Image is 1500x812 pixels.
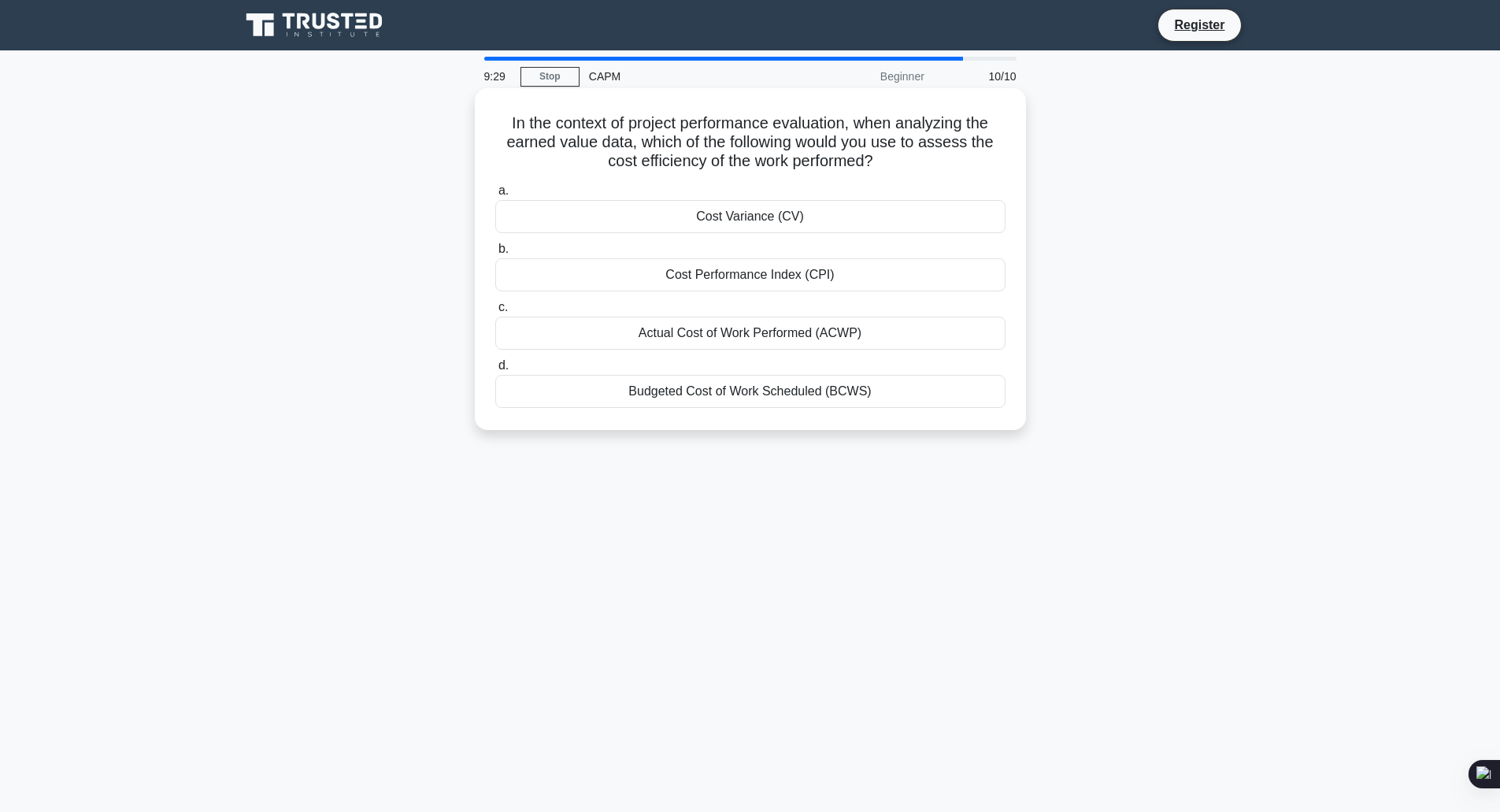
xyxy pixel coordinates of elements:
div: Budgeted Cost of Work Scheduled (BCWS) [495,375,1006,408]
h5: In the context of project performance evaluation, when analyzing the earned value data, which of ... [494,113,1007,172]
div: Actual Cost of Work Performed (ACWP) [495,317,1006,350]
div: Cost Variance (CV) [495,200,1006,233]
div: Beginner [796,61,934,92]
div: 9:29 [475,61,520,92]
div: Cost Performance Index (CPI) [495,258,1006,291]
span: c. [498,300,508,313]
div: 10/10 [934,61,1026,92]
a: Stop [520,67,580,87]
span: a. [498,184,509,197]
div: CAPM [580,61,796,92]
a: Register [1165,15,1234,35]
span: b. [498,242,509,255]
span: d. [498,358,509,372]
